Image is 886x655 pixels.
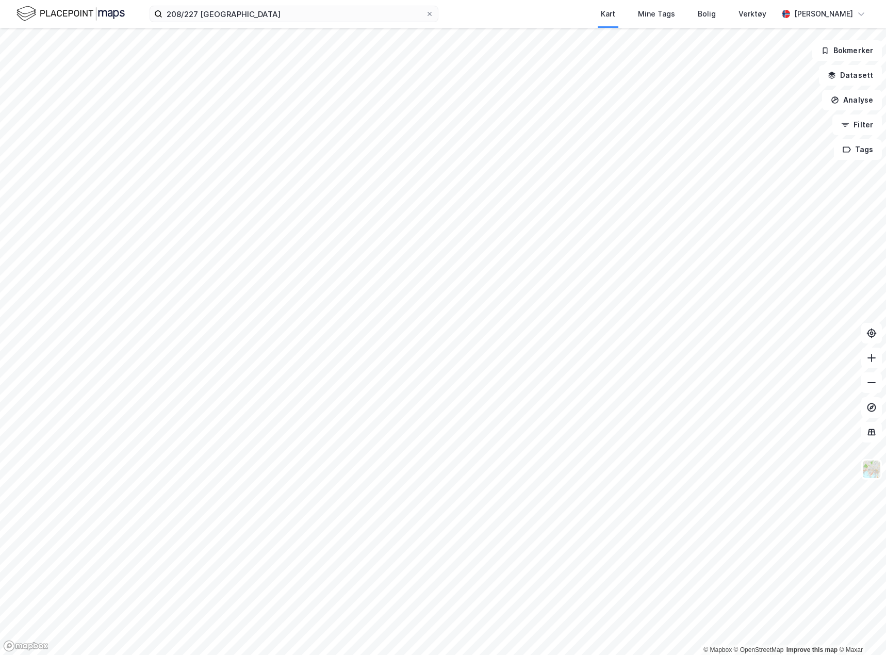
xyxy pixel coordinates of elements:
a: OpenStreetMap [734,646,784,653]
button: Bokmerker [812,40,882,61]
a: Improve this map [786,646,838,653]
div: Kart [601,8,615,20]
div: [PERSON_NAME] [794,8,853,20]
img: Z [862,460,881,479]
a: Mapbox homepage [3,640,48,652]
button: Analyse [822,90,882,110]
iframe: Chat Widget [834,605,886,655]
div: Verktøy [739,8,766,20]
input: Søk på adresse, matrikkel, gårdeiere, leietakere eller personer [162,6,425,22]
button: Filter [832,114,882,135]
div: Mine Tags [638,8,675,20]
div: Bolig [698,8,716,20]
button: Datasett [819,65,882,86]
img: logo.f888ab2527a4732fd821a326f86c7f29.svg [17,5,125,23]
button: Tags [834,139,882,160]
a: Mapbox [703,646,732,653]
div: Kontrollprogram for chat [834,605,886,655]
